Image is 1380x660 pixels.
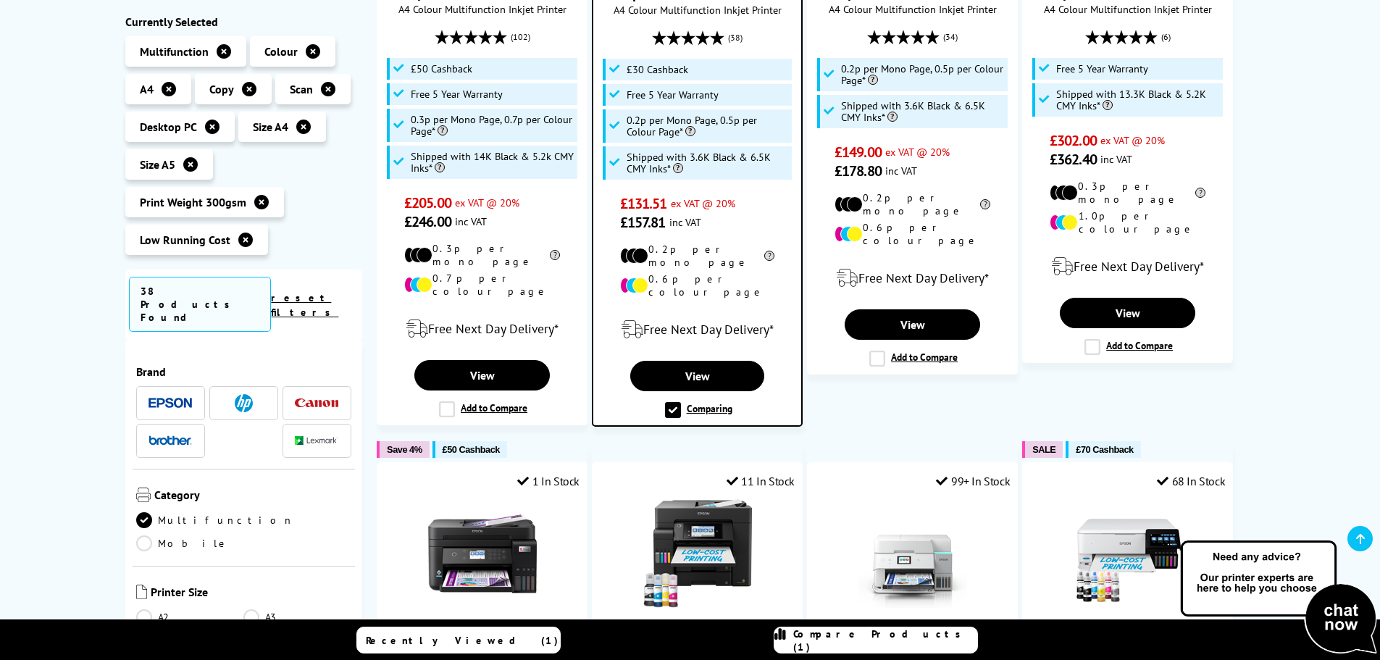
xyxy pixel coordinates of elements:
span: Print Weight 300gsm [140,195,246,209]
span: Compare Products (1) [793,627,977,653]
a: A2 [136,609,244,625]
button: SALE [1022,441,1063,458]
label: Add to Compare [1084,339,1173,355]
a: View [414,360,549,390]
span: Free 5 Year Warranty [411,88,503,100]
span: Shipped with 3.6K Black & 6.5K CMY Inks* [841,100,1005,123]
span: 0.2p per Mono Page, 0.5p per Colour Page* [841,63,1005,86]
span: ex VAT @ 20% [885,145,950,159]
img: HP [235,394,253,412]
span: 0.2p per Mono Page, 0.5p per Colour Page* [627,114,789,138]
span: Size A5 [140,157,175,172]
button: Save 4% [377,441,429,458]
a: Epson EcoTank ET-4956 [858,596,967,611]
span: A4 Colour Multifunction Inkjet Printer [1030,2,1225,16]
span: Copy [209,82,234,96]
img: Open Live Chat window [1177,538,1380,657]
span: inc VAT [1100,152,1132,166]
span: inc VAT [885,164,917,177]
span: Recently Viewed (1) [366,634,559,647]
img: Epson [149,398,192,409]
span: Free 5 Year Warranty [1056,63,1148,75]
li: 0.2p per mono page [620,243,775,269]
span: Low Running Cost [140,233,230,247]
span: ex VAT @ 20% [455,196,519,209]
img: Epson EcoTank ET-4956 [858,499,967,608]
a: View [1060,298,1195,328]
span: £302.00 [1050,131,1097,150]
span: (6) [1161,23,1171,51]
img: Canon [295,398,338,408]
a: Epson EcoTank ET-5805 [643,596,752,611]
span: A4 Colour Multifunction Inkjet Printer [601,3,794,17]
span: Shipped with 13.3K Black & 5.2K CMY Inks* [1056,88,1220,112]
span: 38 Products Found [129,277,272,332]
div: 1 In Stock [517,474,580,488]
button: £70 Cashback [1066,441,1140,458]
a: Canon [295,394,338,412]
span: A4 Colour Multifunction Inkjet Printer [815,2,1010,16]
a: Epson EcoTank ET-8500 [1074,596,1182,611]
span: (38) [728,24,743,51]
a: Epson EcoTank ET-3850 (Box Opened) [428,596,537,611]
span: Colour [264,44,298,59]
label: Add to Compare [439,401,527,417]
span: SALE [1032,444,1055,455]
label: Add to Compare [869,351,958,367]
span: (102) [511,23,530,51]
span: Category [154,488,352,505]
div: modal_delivery [1030,246,1225,287]
li: 1.0p per colour page [1050,209,1205,235]
a: Multifunction [136,512,294,528]
span: Scan [290,82,313,96]
img: Epson EcoTank ET-3850 (Box Opened) [428,499,537,608]
img: Category [136,488,151,502]
span: Brand [136,364,352,379]
div: Currently Selected [125,14,363,29]
span: A4 Colour Multifunction Inkjet Printer [385,2,580,16]
li: 0.6p per colour page [620,272,775,298]
span: £50 Cashback [443,444,500,455]
span: £157.81 [620,213,666,232]
img: Lexmark [295,437,338,446]
img: Epson EcoTank ET-5805 [643,499,752,608]
a: Compare Products (1) [774,627,978,653]
img: Brother [149,435,192,446]
a: View [845,309,979,340]
span: Save 4% [387,444,422,455]
span: £30 Cashback [627,64,688,75]
a: Brother [149,432,192,450]
span: £149.00 [835,143,882,162]
a: Epson [149,394,192,412]
a: Recently Viewed (1) [356,627,561,653]
img: Epson EcoTank ET-8500 [1074,499,1182,608]
span: £50 Cashback [411,63,472,75]
span: Multifunction [140,44,209,59]
span: £362.40 [1050,150,1097,169]
span: Desktop PC [140,120,197,134]
label: Comparing [665,402,732,418]
div: 68 In Stock [1157,474,1225,488]
a: HP [222,394,265,412]
li: 0.3p per mono page [1050,180,1205,206]
a: Mobile [136,535,244,551]
span: 0.3p per Mono Page, 0.7p per Colour Page* [411,114,574,137]
span: inc VAT [669,215,701,229]
li: 0.7p per colour page [404,272,560,298]
a: reset filters [271,291,338,319]
img: Printer Size [136,585,147,599]
div: modal_delivery [385,309,580,349]
li: 0.6p per colour page [835,221,990,247]
span: inc VAT [455,214,487,228]
span: Size A4 [253,120,288,134]
a: Lexmark [295,432,338,450]
div: 11 In Stock [727,474,795,488]
span: (34) [943,23,958,51]
div: modal_delivery [601,309,794,350]
span: Shipped with 3.6K Black & 6.5K CMY Inks* [627,151,789,175]
span: ex VAT @ 20% [671,196,735,210]
button: £50 Cashback [432,441,507,458]
div: 99+ In Stock [936,474,1010,488]
span: £131.51 [620,194,667,213]
span: £178.80 [835,162,882,180]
